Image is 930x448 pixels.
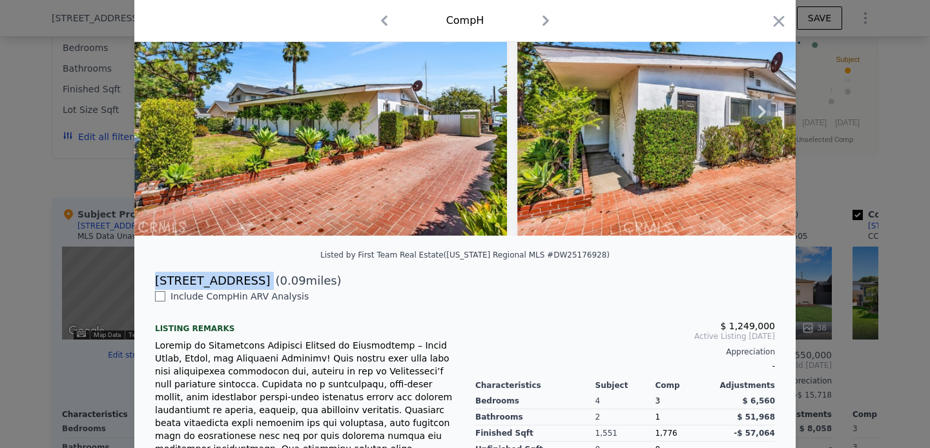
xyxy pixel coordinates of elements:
div: Adjustments [715,380,775,391]
span: 3 [655,396,660,405]
span: $ 6,560 [743,396,775,405]
span: Active Listing [DATE] [475,331,775,341]
div: 4 [595,393,656,409]
div: Bedrooms [475,393,595,409]
span: 1,776 [655,429,677,438]
div: 1 [655,409,715,425]
div: Comp H [446,13,484,28]
div: Listed by First Team Real Estate ([US_STATE] Regional MLS #DW25176928) [320,250,610,260]
div: Bathrooms [475,409,595,425]
span: 0.09 [280,274,306,287]
div: Characteristics [475,380,595,391]
span: $ 51,968 [737,412,775,422]
div: Comp [655,380,715,391]
div: Finished Sqft [475,425,595,442]
div: Appreciation [475,347,775,357]
div: Subject [595,380,656,391]
div: 2 [595,409,656,425]
div: - [475,357,775,375]
span: -$ 57,064 [734,429,775,438]
span: $ 1,249,000 [720,321,775,331]
div: [STREET_ADDRESS] [155,272,270,290]
div: Listing remarks [155,313,455,334]
div: 1,551 [595,425,656,442]
span: Include Comp H in ARV Analysis [165,291,314,301]
span: ( miles) [270,272,341,290]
